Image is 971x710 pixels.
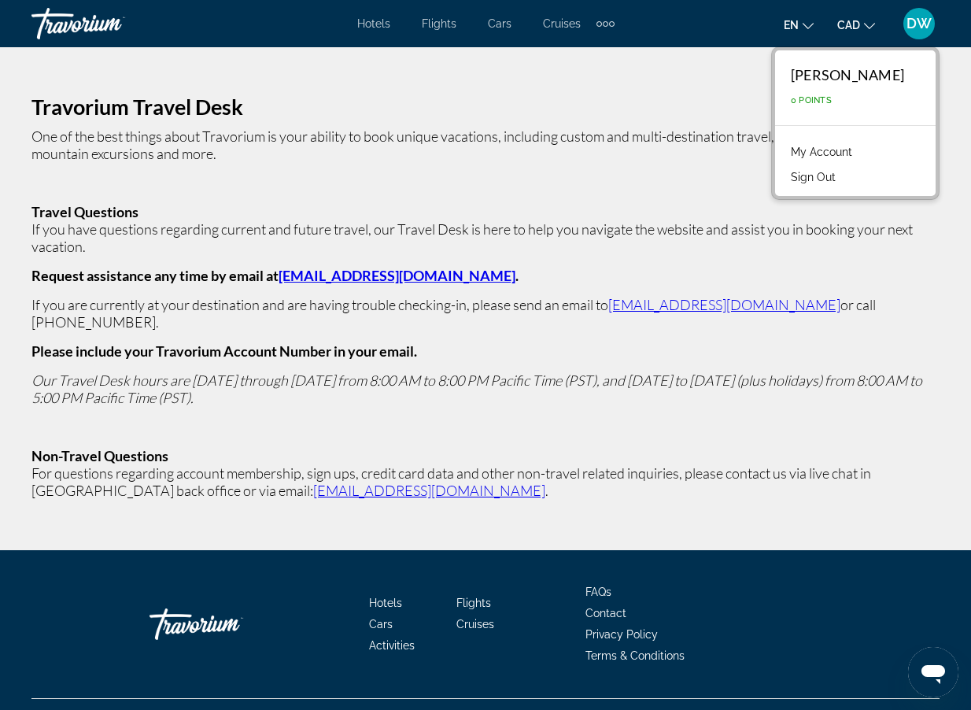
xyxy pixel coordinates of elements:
[791,66,904,83] div: [PERSON_NAME]
[783,142,860,162] a: My Account
[908,647,958,697] iframe: Button to launch messaging window, conversation in progress
[31,3,189,44] a: Travorium
[906,16,932,31] span: DW
[31,203,138,220] strong: Travel Questions
[585,607,626,619] a: Contact
[784,19,799,31] span: en
[357,17,390,30] a: Hotels
[596,11,615,36] button: Extra navigation items
[456,618,494,630] a: Cruises
[369,597,402,609] a: Hotels
[31,464,940,499] p: For questions regarding account membership, sign ups, credit card data and other non-travel relat...
[488,17,511,30] a: Cars
[150,601,307,648] a: Go Home
[31,98,940,116] h2: Travorium Travel Desk
[791,95,832,105] span: 0 Points
[899,7,940,40] button: User Menu
[31,447,168,464] strong: Non-Travel Questions
[543,17,581,30] a: Cruises
[31,296,940,331] p: If you are currently at your destination and are having trouble checking-in, please send an email...
[369,618,393,630] a: Cars
[31,372,922,406] em: Our Travel Desk hours are [DATE] through [DATE] from 8:00 AM to 8:00 PM Pacific Time (PST), and [...
[31,342,417,360] b: Please include your Travorium Account Number in your email.
[837,19,860,31] span: CAD
[456,597,491,609] a: Flights
[31,128,940,162] p: One of the best things about Travorium is your ability to book unique vacations, including custom...
[31,220,940,255] p: If you have questions regarding current and future travel, our Travel Desk is here to help you na...
[31,267,519,284] strong: Request assistance any time by email at .
[279,267,515,284] a: [EMAIL_ADDRESS][DOMAIN_NAME]
[422,17,456,30] a: Flights
[608,296,840,313] a: [EMAIL_ADDRESS][DOMAIN_NAME]
[369,639,415,652] a: Activities
[837,13,875,36] button: Change currency
[783,167,844,187] button: Sign Out
[585,649,685,662] a: Terms & Conditions
[784,13,814,36] button: Change language
[585,628,658,641] a: Privacy Policy
[313,482,545,499] a: [EMAIL_ADDRESS][DOMAIN_NAME]
[585,586,611,598] a: FAQs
